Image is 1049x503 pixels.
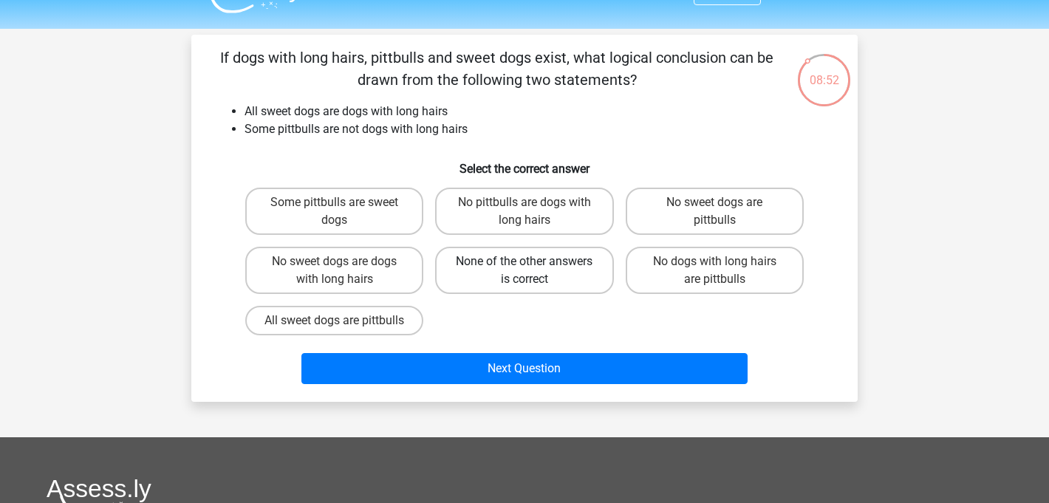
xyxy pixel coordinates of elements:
[245,120,834,138] li: Some pittbulls are not dogs with long hairs
[215,47,779,91] p: If dogs with long hairs, pittbulls and sweet dogs exist, what logical conclusion can be drawn fro...
[245,188,423,235] label: Some pittbulls are sweet dogs
[796,52,852,89] div: 08:52
[626,188,804,235] label: No sweet dogs are pittbulls
[245,103,834,120] li: All sweet dogs are dogs with long hairs
[435,247,613,294] label: None of the other answers is correct
[245,306,423,335] label: All sweet dogs are pittbulls
[626,247,804,294] label: No dogs with long hairs are pittbulls
[435,188,613,235] label: No pittbulls are dogs with long hairs
[245,247,423,294] label: No sweet dogs are dogs with long hairs
[215,150,834,176] h6: Select the correct answer
[301,353,748,384] button: Next Question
